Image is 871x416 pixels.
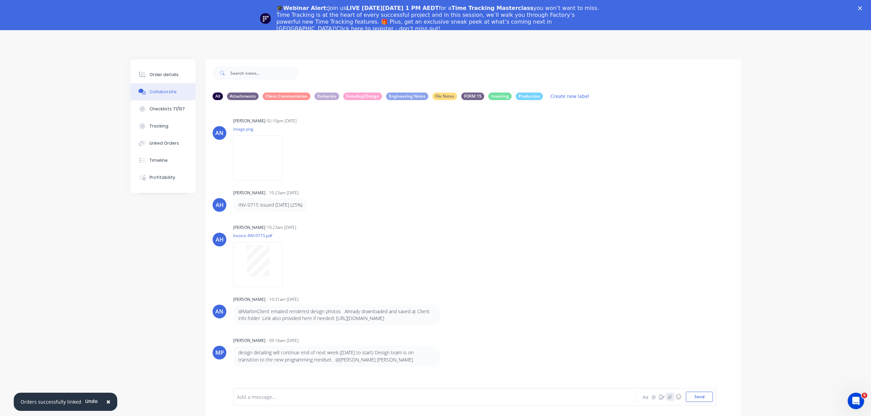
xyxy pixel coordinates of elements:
[150,89,177,95] div: Collaborate
[267,338,299,344] div: - 09:16am [DATE]
[343,93,382,100] div: Detailing/Design
[130,152,195,169] button: Timeline
[461,93,484,100] div: FORM 15
[213,93,223,100] div: All
[233,190,265,196] div: [PERSON_NAME]
[233,118,265,124] div: [PERSON_NAME]
[267,296,299,303] div: - 10:31am [DATE]
[346,5,439,11] b: LIVE [DATE][DATE] 1 PM AEDT
[267,118,297,124] div: 02:10pm [DATE]
[21,398,81,405] div: Orders successfully linked
[547,91,593,101] button: Create new label
[233,338,265,344] div: [PERSON_NAME]
[276,5,600,32] div: Join us for a you won’t want to miss. Time Tracking is at the heart of every successful project a...
[314,93,339,100] div: Deliveries
[150,106,185,112] div: Checklists 71/137
[99,394,117,410] button: Close
[130,169,195,186] button: Profitability
[386,93,428,100] div: Engineering Notes
[227,93,259,100] div: Attachments
[130,135,195,152] button: Linked Orders
[452,5,534,11] b: Time Tracking Masterclass
[150,157,168,163] div: Timeline
[230,66,298,80] input: Search notes...
[150,123,168,129] div: Tracking
[233,296,265,303] div: [PERSON_NAME]
[130,83,195,100] button: Collaborate
[848,393,864,409] iframe: Intercom live chat
[267,190,299,196] div: - 10:23am [DATE]
[216,201,224,209] div: AH
[150,174,175,181] div: Profitability
[276,5,328,11] b: 🎓Webinar Alert:
[233,126,289,132] p: image.png
[641,393,649,401] button: Aa
[215,348,224,357] div: MP
[260,13,271,24] img: Profile image for Team
[215,129,224,137] div: AN
[488,93,512,100] div: Invoicing
[858,6,865,10] div: Close
[238,349,435,363] p: design detailing will continue end of next week ([DATE] to start) Design team is on transition to...
[238,201,302,208] p: INV-0715 issued [DATE] (25%)
[215,307,224,316] div: AN
[106,397,110,406] span: ×
[233,224,265,231] div: [PERSON_NAME]
[150,140,179,146] div: Linked Orders
[432,93,457,100] div: File Notes
[674,393,682,401] button: ☺
[216,235,224,244] div: AH
[130,100,195,118] button: Checklists 71/137
[81,396,102,406] button: Undo
[150,72,179,78] div: Order details
[263,93,310,100] div: Client Communiation
[649,393,658,401] button: @
[336,25,441,32] a: Click here to register - don’t miss out!
[267,224,296,231] div: 10:23am [DATE]
[130,118,195,135] button: Tracking
[686,392,713,402] button: Send
[130,66,195,83] button: Order details
[516,93,543,100] div: Production
[238,308,435,322] p: @MarlonClient emailed rendered design photos . Already downloaded and saved at Client info folder...
[233,233,289,238] p: Invoice INV-0715.pdf
[862,393,867,398] span: 5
